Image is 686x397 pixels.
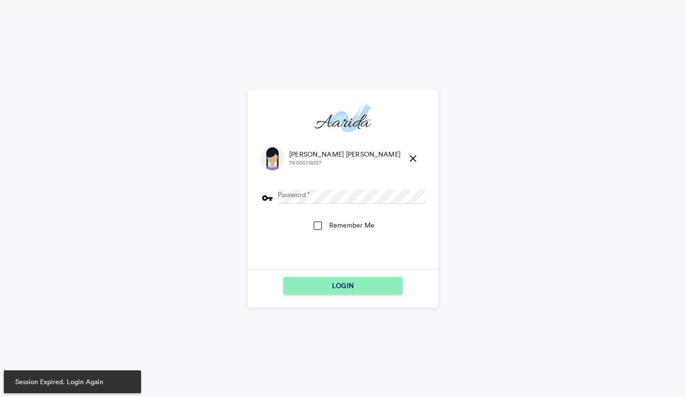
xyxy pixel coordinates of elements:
img: aarida-optimized.png [314,100,371,136]
span: 7600510037 [289,159,401,167]
md-icon: close [407,153,419,164]
span: Session Expired. Login Again [11,377,133,387]
div: Remember Me [329,220,374,230]
md-checkbox: Remember Me [312,216,374,238]
md-icon: vpn_key [262,192,273,204]
button: LOGIN [283,277,403,294]
span: LOGIN [332,277,354,294]
button: close [404,149,423,168]
img: default.png [261,147,284,170]
span: [PERSON_NAME] [PERSON_NAME] [289,149,401,159]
